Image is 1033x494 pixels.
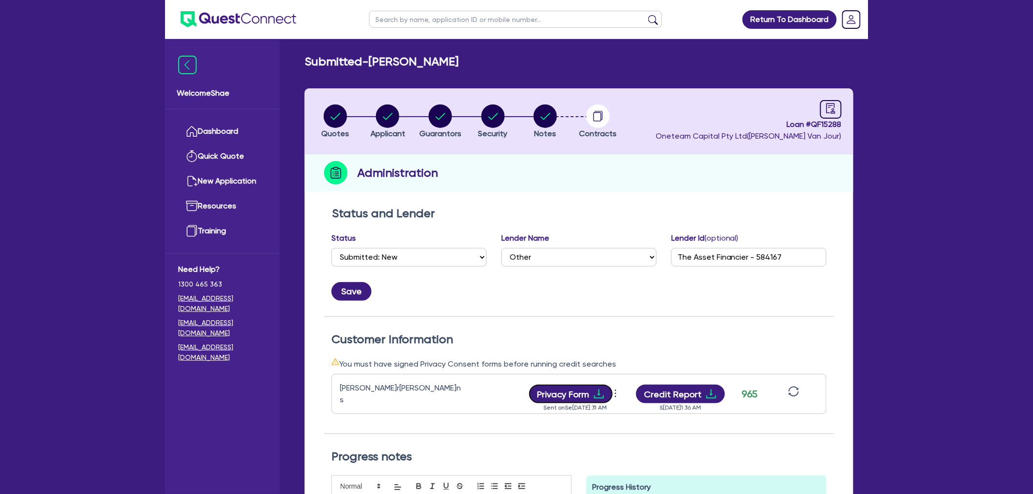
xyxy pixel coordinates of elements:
[178,169,267,194] a: New Application
[826,103,836,114] span: audit
[186,200,198,212] img: resources
[535,129,557,138] span: Notes
[186,175,198,187] img: new-application
[704,233,739,243] span: (optional)
[331,450,826,464] h2: Progress notes
[743,10,837,29] a: Return To Dashboard
[593,388,605,400] span: download
[656,119,842,130] span: Loan # QF15288
[178,194,267,219] a: Resources
[181,11,296,27] img: quest-connect-logo-blue
[178,219,267,244] a: Training
[340,382,462,406] div: [PERSON_NAME]r[PERSON_NAME]ns
[419,129,461,138] span: Guarantors
[370,104,406,140] button: Applicant
[578,104,617,140] button: Contracts
[178,56,197,74] img: icon-menu-close
[178,119,267,144] a: Dashboard
[178,293,267,314] a: [EMAIL_ADDRESS][DOMAIN_NAME]
[186,225,198,237] img: training
[178,318,267,338] a: [EMAIL_ADDRESS][DOMAIN_NAME]
[321,129,349,138] span: Quotes
[501,232,549,244] label: Lender Name
[613,386,621,402] button: Dropdown toggle
[820,100,842,119] a: audit
[324,161,348,185] img: step-icon
[611,386,620,401] span: more
[371,129,405,138] span: Applicant
[178,264,267,275] span: Need Help?
[178,342,267,363] a: [EMAIL_ADDRESS][DOMAIN_NAME]
[671,232,739,244] label: Lender Id
[177,87,268,99] span: Welcome Shae
[478,104,508,140] button: Security
[331,332,826,347] h2: Customer Information
[705,388,717,400] span: download
[186,150,198,162] img: quick-quote
[178,144,267,169] a: Quick Quote
[331,358,339,366] span: warning
[579,129,617,138] span: Contracts
[369,11,662,28] input: Search by name, application ID or mobile number...
[305,55,458,69] h2: Submitted - [PERSON_NAME]
[839,7,864,32] a: Dropdown toggle
[656,131,842,141] span: Oneteam Capital Pty Ltd ( [PERSON_NAME] Van Jour )
[178,279,267,289] span: 1300 465 363
[357,164,438,182] h2: Administration
[331,232,356,244] label: Status
[785,386,802,403] button: sync
[419,104,462,140] button: Guarantors
[321,104,350,140] button: Quotes
[331,358,826,370] div: You must have signed Privacy Consent forms before running credit searches
[478,129,508,138] span: Security
[636,385,725,403] button: Credit Reportdownload
[331,282,372,301] button: Save
[533,104,558,140] button: Notes
[332,206,826,221] h2: Status and Lender
[529,385,613,403] button: Privacy Formdownload
[737,387,762,401] div: 965
[788,386,799,397] span: sync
